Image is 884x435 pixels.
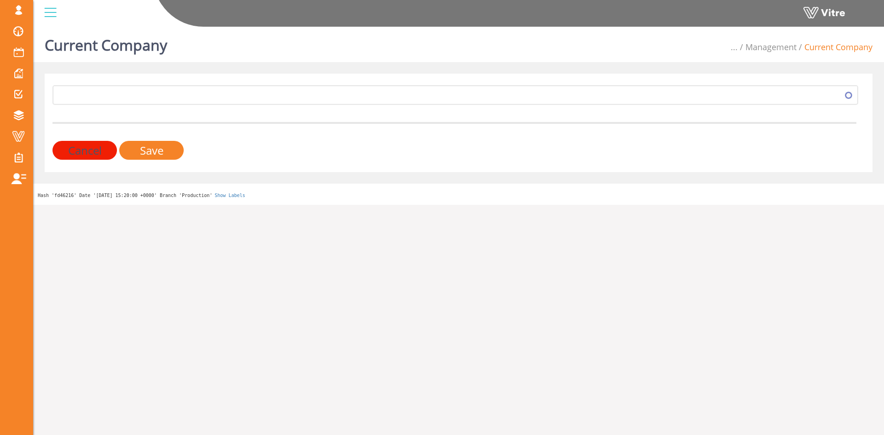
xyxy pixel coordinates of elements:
li: Management [738,41,797,53]
h1: Current Company [45,23,167,62]
li: Current Company [797,41,872,53]
input: Save [119,141,184,160]
span: Hash 'fd46216' Date '[DATE] 15:20:00 +0000' Branch 'Production' [38,193,212,198]
span: ... [731,41,738,52]
span: select [840,87,857,103]
input: Cancel [52,141,117,160]
a: Show Labels [215,193,245,198]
